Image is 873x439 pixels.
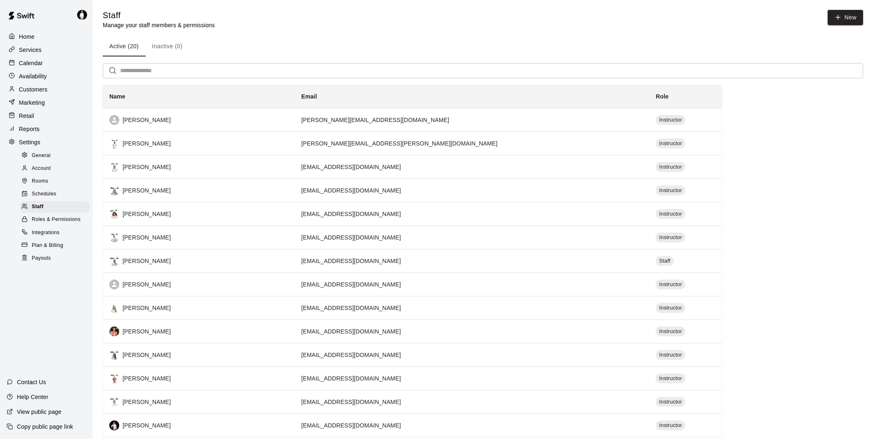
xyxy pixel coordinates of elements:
[17,408,61,416] p: View public page
[32,190,57,198] span: Schedules
[656,326,685,336] div: Instructor
[19,33,35,41] p: Home
[103,21,215,29] p: Manage your staff members & permissions
[295,390,649,413] td: [EMAIL_ADDRESS][DOMAIN_NAME]
[7,123,86,135] a: Reports
[20,163,90,174] div: Account
[656,93,668,100] b: Role
[19,46,42,54] p: Services
[109,303,288,313] div: [PERSON_NAME]
[656,139,685,148] div: Instructor
[109,162,119,172] img: fc762c95-c6e5-47d4-848a-34b15301e1dc%2F77dc5084-5068-4272-b776-e7d90d3995a3_image-1752248189766
[20,175,93,188] a: Rooms
[19,59,43,67] p: Calendar
[109,185,288,195] div: [PERSON_NAME]
[828,10,863,25] a: New
[109,373,119,383] img: fc762c95-c6e5-47d4-848a-34b15301e1dc%2Fb10cdc4e-16b1-4094-9c28-146ed9c63e36_Social%2520BIOS%2520(...
[7,57,86,69] div: Calendar
[20,201,93,214] a: Staff
[109,185,119,195] img: fc762c95-c6e5-47d4-848a-34b15301e1dc%2Fa465dee8-ea99-47bd-9939-6b87da40c0ff_image-1751384779104
[295,108,649,131] td: [PERSON_NAME][EMAIL_ADDRESS][DOMAIN_NAME]
[109,115,288,125] div: [PERSON_NAME]
[7,44,86,56] div: Services
[109,209,119,219] img: fc762c95-c6e5-47d4-848a-34b15301e1dc%2F5a33413b-24fc-4875-83e4-45bb61a1d278_profile_Wed%2520May%2...
[656,163,685,171] span: Instructor
[32,242,63,250] span: Plan & Billing
[7,136,86,148] a: Settings
[32,216,80,224] span: Roles & Permissions
[109,93,125,100] b: Name
[109,256,288,266] div: [PERSON_NAME]
[295,225,649,249] td: [EMAIL_ADDRESS][DOMAIN_NAME]
[17,393,48,401] p: Help Center
[20,188,90,200] div: Schedules
[109,279,288,289] div: [PERSON_NAME]
[656,375,685,383] span: Instructor
[656,420,685,430] div: Instructor
[103,10,215,21] h5: Staff
[20,252,93,265] a: Payouts
[32,152,51,160] span: General
[295,155,649,178] td: [EMAIL_ADDRESS][DOMAIN_NAME]
[656,185,685,195] div: Instructor
[656,234,685,242] span: Instructor
[656,210,685,218] span: Instructor
[20,239,93,252] a: Plan & Billing
[656,257,673,265] span: Staff
[109,420,119,430] img: fc762c95-c6e5-47d4-848a-34b15301e1dc%2Ffb194143-65dd-4fb6-aa63-8750c4d1915c_~BBR%2520Shelly.jpg
[656,351,685,359] span: Instructor
[109,209,288,219] div: [PERSON_NAME]
[76,7,93,23] div: Travis Hamilton
[109,326,119,336] img: fc762c95-c6e5-47d4-848a-34b15301e1dc%2Ff8d18e62-03b5-4c76-a0db-087cb3289e38_DSC00910.jpg
[295,178,649,202] td: [EMAIL_ADDRESS][DOMAIN_NAME]
[109,350,288,360] div: [PERSON_NAME]
[295,319,649,343] td: [EMAIL_ADDRESS][DOMAIN_NAME]
[109,397,119,407] img: fc762c95-c6e5-47d4-848a-34b15301e1dc%2F6d6156bd-6905-438e-9677-6da3da35c9ef_Social%2520BIOS%2520(...
[32,177,48,185] span: Rooms
[20,150,90,162] div: General
[656,422,685,430] span: Instructor
[19,138,40,146] p: Settings
[32,254,51,263] span: Payouts
[7,31,86,43] a: Home
[7,110,86,122] div: Retail
[109,373,288,383] div: [PERSON_NAME]
[295,249,649,272] td: [EMAIL_ADDRESS][DOMAIN_NAME]
[20,149,93,162] a: General
[109,139,288,148] div: [PERSON_NAME]
[20,188,93,201] a: Schedules
[301,93,317,100] b: Email
[109,162,288,172] div: [PERSON_NAME]
[656,232,685,242] div: Instructor
[20,214,90,225] div: Roles & Permissions
[109,420,288,430] div: [PERSON_NAME]
[19,85,47,94] p: Customers
[295,413,649,437] td: [EMAIL_ADDRESS][DOMAIN_NAME]
[19,125,40,133] p: Reports
[20,214,93,226] a: Roles & Permissions
[656,328,685,336] span: Instructor
[109,350,119,360] img: fc762c95-c6e5-47d4-848a-34b15301e1dc%2F57be661a-7486-43fc-81ca-cbd68ea89f2a_Social%2520BIOS%2520(...
[656,187,685,195] span: Instructor
[20,253,90,264] div: Payouts
[32,203,44,211] span: Staff
[656,303,685,313] div: Instructor
[17,378,46,386] p: Contact Us
[20,162,93,175] a: Account
[103,37,145,56] button: Active (20)
[656,350,685,360] div: Instructor
[20,176,90,187] div: Rooms
[109,397,288,407] div: [PERSON_NAME]
[109,256,119,266] img: fc762c95-c6e5-47d4-848a-34b15301e1dc%2F854fe806-d241-45fa-b9bc-4de4dfde289a_image-1738008811241
[656,116,685,124] span: Instructor
[109,232,288,242] div: [PERSON_NAME]
[7,83,86,96] div: Customers
[656,140,685,148] span: Instructor
[295,366,649,390] td: [EMAIL_ADDRESS][DOMAIN_NAME]
[20,227,90,239] div: Integrations
[295,343,649,366] td: [EMAIL_ADDRESS][DOMAIN_NAME]
[109,326,288,336] div: [PERSON_NAME]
